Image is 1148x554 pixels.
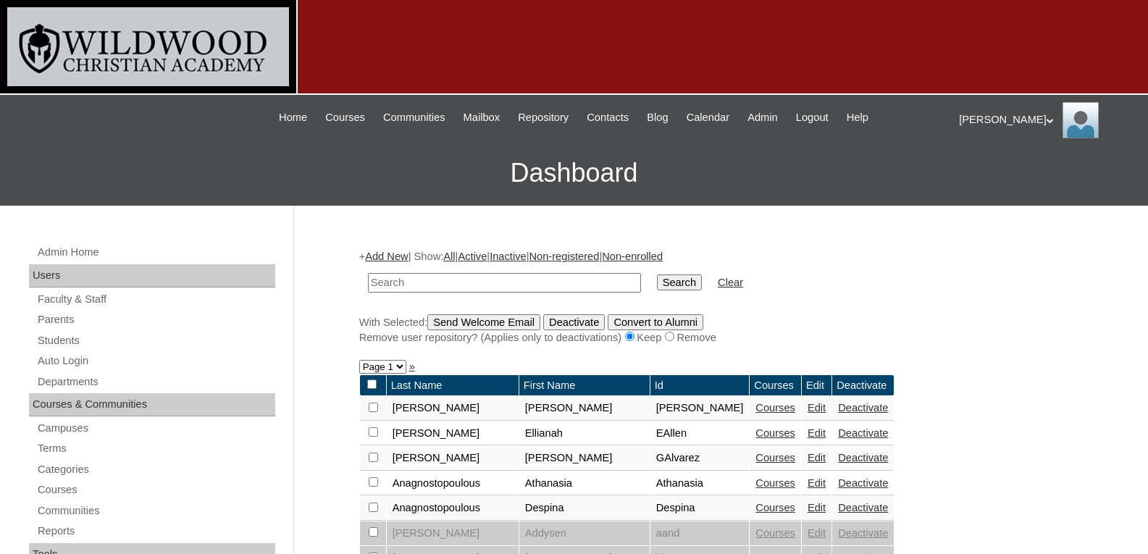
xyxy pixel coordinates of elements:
td: First Name [519,375,650,396]
img: Jill Isaac [1063,102,1099,138]
input: Send Welcome Email [427,314,540,330]
td: [PERSON_NAME] [650,396,750,421]
a: Blog [640,109,675,126]
td: Last Name [387,375,519,396]
span: Blog [647,109,668,126]
span: Communities [383,109,445,126]
td: Id [650,375,750,396]
span: Contacts [587,109,629,126]
a: Edit [808,427,826,439]
a: Deactivate [838,427,888,439]
div: With Selected: [359,314,1076,345]
td: [PERSON_NAME] [519,446,650,471]
a: Mailbox [456,109,508,126]
span: Logout [796,109,829,126]
a: Edit [808,402,826,414]
a: Categories [36,461,275,479]
a: Communities [376,109,453,126]
a: Reports [36,522,275,540]
a: Courses [755,427,795,439]
td: Anagnostopoulous [387,471,519,496]
td: Anagnostopoulous [387,496,519,521]
td: Deactivate [832,375,894,396]
div: + | Show: | | | | [359,249,1076,345]
div: Courses & Communities [29,393,275,416]
td: Edit [802,375,831,396]
a: Deactivate [838,452,888,463]
a: Communities [36,502,275,520]
input: Search [368,273,641,293]
a: Departments [36,373,275,391]
img: logo-white.png [7,7,289,86]
a: Non-enrolled [602,251,663,262]
span: Repository [518,109,569,126]
span: Courses [325,109,365,126]
a: All [443,251,455,262]
a: Admin Home [36,243,275,261]
a: Edit [808,477,826,489]
input: Convert to Alumni [608,314,703,330]
a: Courses [755,452,795,463]
td: GAlvarez [650,446,750,471]
a: Help [839,109,876,126]
div: Remove user repository? (Applies only to deactivations) Keep Remove [359,330,1076,345]
a: Add New [365,251,408,262]
a: Home [272,109,314,126]
td: [PERSON_NAME] [387,521,519,546]
td: Despina [650,496,750,521]
a: Deactivate [838,402,888,414]
td: [PERSON_NAME] [519,396,650,421]
div: Users [29,264,275,288]
span: Help [847,109,868,126]
a: Courses [318,109,372,126]
a: Auto Login [36,352,275,370]
a: Inactive [490,251,527,262]
h3: Dashboard [7,140,1141,206]
a: Courses [755,502,795,513]
a: Non-registered [529,251,599,262]
span: Calendar [687,109,729,126]
div: [PERSON_NAME] [959,102,1134,138]
a: Students [36,332,275,350]
td: EAllen [650,421,750,446]
a: Courses [36,481,275,499]
td: Athanasia [519,471,650,496]
a: Edit [808,452,826,463]
a: Clear [718,277,743,288]
a: Campuses [36,419,275,437]
a: Courses [755,402,795,414]
span: Mailbox [464,109,500,126]
td: Ellianah [519,421,650,446]
span: Home [279,109,307,126]
a: Courses [755,527,795,539]
a: Deactivate [838,477,888,489]
td: Courses [750,375,801,396]
td: aand [650,521,750,546]
a: Repository [511,109,576,126]
td: [PERSON_NAME] [387,396,519,421]
a: Logout [789,109,836,126]
a: » [409,361,415,372]
a: Admin [740,109,785,126]
span: Admin [747,109,778,126]
input: Search [657,274,702,290]
a: Active [458,251,487,262]
a: Edit [808,502,826,513]
a: Calendar [679,109,737,126]
a: Deactivate [838,502,888,513]
td: [PERSON_NAME] [387,421,519,446]
td: Athanasia [650,471,750,496]
a: Contacts [579,109,636,126]
td: [PERSON_NAME] [387,446,519,471]
a: Courses [755,477,795,489]
a: Edit [808,527,826,539]
a: Parents [36,311,275,329]
a: Faculty & Staff [36,290,275,309]
a: Terms [36,440,275,458]
a: Deactivate [838,527,888,539]
td: Addysen [519,521,650,546]
td: Despina [519,496,650,521]
input: Deactivate [543,314,605,330]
